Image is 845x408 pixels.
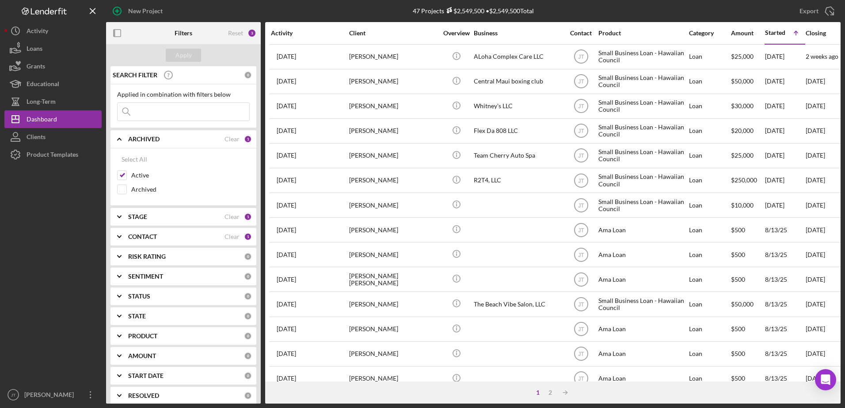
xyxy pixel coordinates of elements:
text: JT [578,252,584,258]
div: ALoha Complex Care LLC [474,45,562,68]
time: [DATE] [806,325,825,332]
div: [DATE] [765,94,805,118]
div: R2T4, LLC [474,169,562,192]
time: [DATE] [806,77,825,85]
div: [PERSON_NAME] [349,119,438,143]
button: Dashboard [4,110,102,128]
div: Small Business Loan - Hawaiian Council [598,292,687,316]
div: Open Intercom Messenger [815,369,836,390]
div: 47 Projects • $2,549,500 Total [413,7,534,15]
text: JT [578,351,584,357]
div: Dashboard [27,110,57,130]
div: Central Maui boxing club [474,70,562,93]
button: Loans [4,40,102,57]
div: Select All [122,151,147,168]
div: [PERSON_NAME] [349,218,438,242]
time: 2025-08-13 02:50 [277,301,296,308]
div: 1 [532,389,544,396]
div: 0 [244,352,252,360]
button: Activity [4,22,102,40]
div: Activity [27,22,48,42]
text: JT [578,178,584,184]
div: Ama Loan [598,367,687,390]
span: $500 [731,276,745,283]
time: [DATE] [806,226,825,234]
div: 1 [244,233,252,241]
div: 0 [244,332,252,340]
text: JT [578,54,584,60]
b: RISK RATING [128,253,166,260]
div: Loan [689,342,730,366]
div: Clients [27,128,46,148]
div: Started [765,29,785,36]
button: Grants [4,57,102,75]
div: Product [598,30,687,37]
text: JT [578,153,584,159]
b: STATUS [128,293,150,300]
div: [PERSON_NAME] [349,243,438,266]
text: JT [578,276,584,283]
div: The Beach Vibe Salon, LLC [474,292,562,316]
time: 2025-08-07 00:03 [277,177,296,184]
text: JT [578,302,584,308]
span: $30,000 [731,102,754,110]
div: Ama Loan [598,342,687,366]
div: 2 [544,389,556,396]
span: $500 [731,325,745,332]
a: Long-Term [4,93,102,110]
div: Loan [689,45,730,68]
span: $500 [731,251,745,258]
div: Loan [689,94,730,118]
text: JT [578,376,584,382]
div: 0 [244,372,252,380]
div: Loan [689,119,730,143]
div: Grants [27,57,45,77]
div: [PERSON_NAME] [349,169,438,192]
div: [PERSON_NAME] [349,193,438,217]
button: Clients [4,128,102,146]
b: STATE [128,313,146,320]
time: 2025-08-13 21:56 [277,350,296,357]
div: Amount [731,30,764,37]
time: 2025-08-13 02:35 [277,325,296,332]
span: $50,000 [731,300,754,308]
div: Loan [689,169,730,192]
b: ARCHIVED [128,136,160,143]
time: 2025-08-11 23:03 [277,202,296,209]
time: [DATE] [806,176,825,184]
div: Clear [225,233,240,240]
b: SENTIMENT [128,273,163,280]
span: $10,000 [731,201,754,209]
div: 8/13/25 [765,367,805,390]
div: 8/13/25 [765,268,805,291]
button: Educational [4,75,102,93]
button: Product Templates [4,146,102,163]
div: Long-Term [27,93,56,113]
div: Loan [689,144,730,167]
time: [DATE] [806,151,825,159]
time: 2025-08-05 07:45 [277,78,296,85]
div: 0 [244,272,252,280]
div: Small Business Loan - Hawaiian Council [598,169,687,192]
div: Team Cherry Auto Spa [474,144,562,167]
div: [PERSON_NAME] [349,70,438,93]
span: $20,000 [731,127,754,134]
div: Loan [689,70,730,93]
div: New Project [128,2,163,20]
div: Whitney's LLC [474,94,562,118]
time: 2025-07-30 20:40 [277,53,296,60]
b: Filters [175,30,192,37]
div: Ama Loan [598,243,687,266]
div: 8/13/25 [765,243,805,266]
div: 0 [244,292,252,300]
div: Activity [271,30,348,37]
div: [PERSON_NAME] [349,45,438,68]
button: JT[PERSON_NAME] [4,386,102,404]
button: New Project [106,2,171,20]
button: Export [791,2,841,20]
time: [DATE] [806,102,825,110]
